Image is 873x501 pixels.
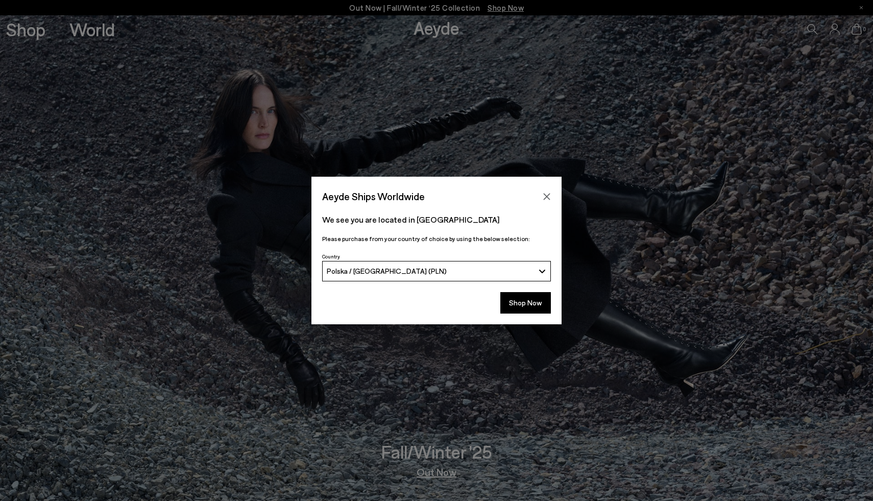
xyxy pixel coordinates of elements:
p: Please purchase from your country of choice by using the below selection: [322,234,551,244]
p: We see you are located in [GEOGRAPHIC_DATA] [322,213,551,226]
span: Aeyde Ships Worldwide [322,187,425,205]
button: Shop Now [500,292,551,314]
span: Polska / [GEOGRAPHIC_DATA] (PLN) [327,267,447,275]
button: Close [539,189,554,204]
span: Country [322,253,340,259]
